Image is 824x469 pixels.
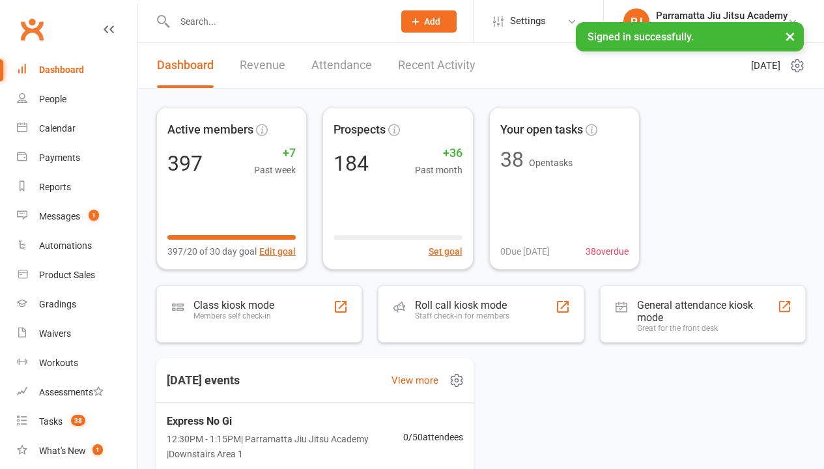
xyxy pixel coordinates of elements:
div: Gradings [39,299,76,309]
span: Active members [167,121,253,139]
div: Automations [39,240,92,251]
button: Set goal [429,244,462,259]
a: Dashboard [17,55,137,85]
div: Messages [39,211,80,221]
div: Waivers [39,328,71,339]
button: Add [401,10,457,33]
a: Messages 1 [17,202,137,231]
h3: [DATE] events [156,369,250,392]
span: Past month [415,163,462,177]
span: Open tasks [529,158,573,168]
a: Recent Activity [398,43,476,88]
div: PJ [623,8,649,35]
span: 12:30PM - 1:15PM | Parramatta Jiu Jitsu Academy | Downstairs Area 1 [167,432,403,461]
div: Great for the front desk [637,324,777,333]
div: Product Sales [39,270,95,280]
div: Workouts [39,358,78,368]
div: Parramatta Jiu Jitsu Academy [656,21,788,33]
div: Roll call kiosk mode [415,299,509,311]
span: 397/20 of 30 day goal [167,244,257,259]
span: Signed in successfully. [588,31,694,43]
span: 1 [92,444,103,455]
span: 0 / 50 attendees [403,430,463,444]
div: 38 [500,149,524,170]
div: People [39,94,66,104]
div: Calendar [39,123,76,134]
a: Waivers [17,319,137,348]
button: × [778,22,802,50]
span: +7 [254,144,296,163]
span: Prospects [334,121,386,139]
a: View more [391,373,438,388]
div: Class kiosk mode [193,299,274,311]
a: Payments [17,143,137,173]
span: 0 Due [DATE] [500,244,550,259]
div: Dashboard [39,64,84,75]
div: Parramatta Jiu Jitsu Academy [656,10,788,21]
div: What's New [39,446,86,456]
span: 38 overdue [586,244,629,259]
a: Workouts [17,348,137,378]
span: [DATE] [751,58,780,74]
div: General attendance kiosk mode [637,299,777,324]
span: Express No Gi [167,413,403,430]
span: 1 [89,210,99,221]
a: Dashboard [157,43,214,88]
div: Members self check-in [193,311,274,320]
div: 184 [334,153,369,174]
a: People [17,85,137,114]
span: Past week [254,163,296,177]
div: Assessments [39,387,104,397]
span: Your open tasks [500,121,583,139]
a: Attendance [311,43,372,88]
div: Tasks [39,416,63,427]
a: Clubworx [16,13,48,46]
span: Settings [510,7,546,36]
input: Search... [171,12,384,31]
span: Add [424,16,440,27]
a: Reports [17,173,137,202]
span: 38 [71,415,85,426]
button: Edit goal [259,244,296,259]
a: Revenue [240,43,285,88]
a: What's New1 [17,436,137,466]
a: Automations [17,231,137,261]
a: Calendar [17,114,137,143]
a: Assessments [17,378,137,407]
div: Payments [39,152,80,163]
a: Product Sales [17,261,137,290]
span: +36 [415,144,462,163]
a: Tasks 38 [17,407,137,436]
a: Gradings [17,290,137,319]
div: Reports [39,182,71,192]
div: 397 [167,153,203,174]
div: Staff check-in for members [415,311,509,320]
